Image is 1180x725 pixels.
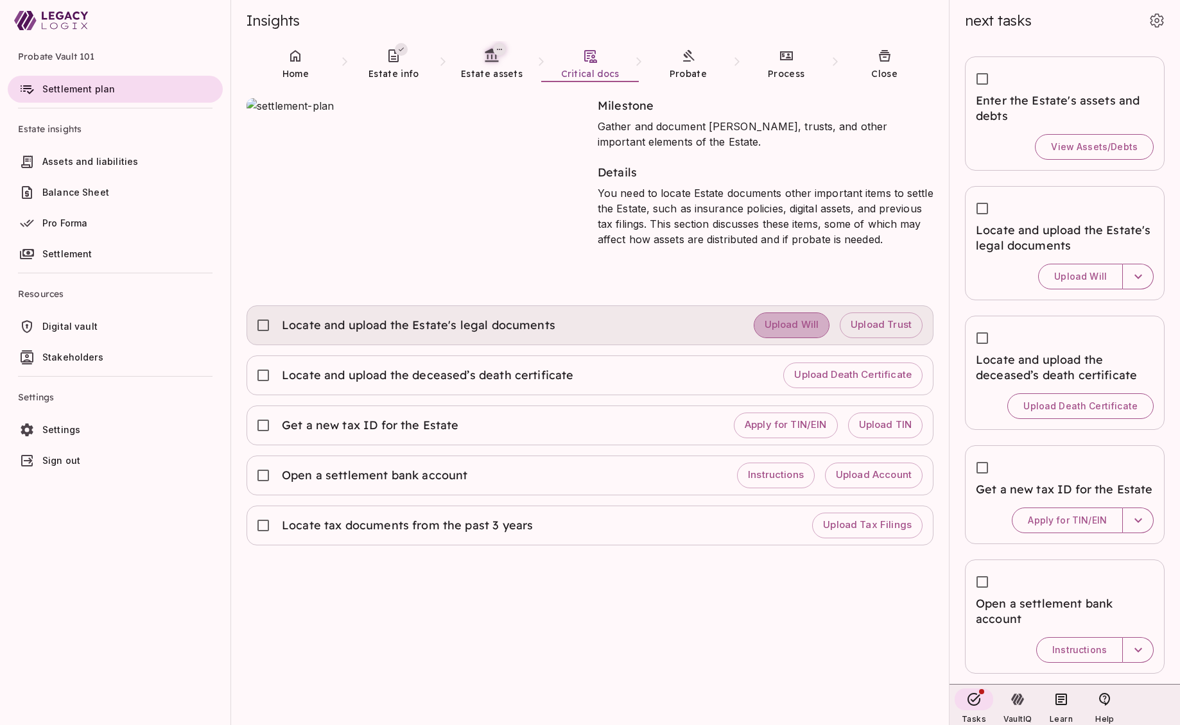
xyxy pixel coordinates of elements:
[8,210,223,237] a: Pro Forma
[42,455,80,466] span: Sign out
[1095,714,1114,724] span: Help
[965,56,1165,171] div: Enter the Estate's assets and debtsView Assets/Debts
[18,278,213,309] span: Resources
[247,355,933,395] div: Locate and upload the deceased’s death certificateUpload Death Certificate
[8,76,223,103] a: Settlement plan
[247,456,933,495] div: Open a settlement bank accountInstructionsUpload Account
[1052,644,1107,656] span: Instructions
[42,83,115,94] span: Settlement plan
[965,316,1165,430] div: Locate and upload the deceased’s death certificateUpload Death Certificate
[282,318,557,333] span: Locate and upload the Estate's legal documents
[1028,515,1107,526] span: Apply for TIN/EIN
[734,413,838,438] button: Apply for TIN/EIN
[823,519,912,531] span: Upload Tax Filings
[976,482,1154,497] span: Get a new tax ID for the Estate
[848,413,923,438] button: Upload TIN
[282,368,575,383] span: Locate and upload the deceased’s death certificate
[1038,264,1123,289] button: Upload Will
[976,93,1154,124] span: Enter the Estate's assets and debts
[812,513,923,538] button: Upload Tax Filings
[965,559,1165,674] div: Open a settlement bank accountInstructions
[825,463,923,488] button: Upload Account
[42,321,98,332] span: Digital vault
[768,68,804,80] span: Process
[1054,271,1107,282] span: Upload Will
[670,68,707,80] span: Probate
[794,369,912,381] span: Upload Death Certificate
[282,518,534,533] span: Locate tax documents from the past 3 years
[1051,141,1138,153] span: View Assets/Debts
[976,596,1154,627] span: Open a settlement bank account
[8,241,223,268] a: Settlement
[1036,637,1123,663] button: Instructions
[1003,714,1032,724] span: VaultIQ
[737,463,815,488] button: Instructions
[965,445,1165,544] div: Get a new tax ID for the EstateApply for TIN/EIN
[42,248,92,259] span: Settlement
[282,468,469,483] span: Open a settlement bank account
[247,506,933,545] div: Locate tax documents from the past 3 yearsUpload Tax Filings
[461,68,523,80] span: Estate assets
[42,156,138,167] span: Assets and liabilities
[8,179,223,206] a: Balance Sheet
[282,68,309,80] span: Home
[965,186,1165,300] div: Locate and upload the Estate's legal documentsUpload Will
[965,12,1032,30] span: next tasks
[8,416,223,443] a: Settings
[247,12,300,30] span: Insights
[561,68,620,80] span: Critical docs
[836,469,912,481] span: Upload Account
[765,319,819,331] span: Upload Will
[871,68,898,80] span: Close
[859,419,912,431] span: Upload TIN
[1050,714,1073,724] span: Learn
[42,217,87,228] span: Pro Forma
[8,313,223,340] a: Digital vault
[754,312,830,338] button: Upload Will
[8,344,223,371] a: Stakeholders
[598,165,637,180] span: Details
[976,352,1154,383] span: Locate and upload the deceased’s death certificate
[962,714,986,724] span: Tasks
[1035,134,1154,160] button: View Assets/Debts
[598,98,654,113] span: Milestone
[1023,400,1138,412] span: Upload Death Certificate
[783,362,923,388] button: Upload Death Certificate
[840,312,923,338] button: Upload Trust
[42,424,80,435] span: Settings
[18,114,213,144] span: Estate insights
[247,98,582,280] img: settlement-plan
[598,120,887,148] span: Gather and document [PERSON_NAME], trusts, and other important elements of the Estate.
[8,447,223,474] a: Sign out
[369,68,419,80] span: Estate info
[42,187,109,198] span: Balance Sheet
[247,405,933,445] div: Get a new tax ID for the EstateApply for TIN/EINUpload TIN
[247,305,933,345] div: Locate and upload the Estate's legal documentsUpload WillUpload Trust
[282,418,460,433] span: Get a new tax ID for the Estate
[1012,507,1123,533] button: Apply for TIN/EIN
[1007,393,1154,419] button: Upload Death Certificate
[598,187,933,246] span: You need to locate Estate documents other important items to settle the Estate, such as insurance...
[18,382,213,413] span: Settings
[745,419,827,431] span: Apply for TIN/EIN
[8,148,223,175] a: Assets and liabilities
[851,319,912,331] span: Upload Trust
[976,223,1154,253] span: Locate and upload the Estate's legal documents
[748,469,804,481] span: Instructions
[18,41,213,72] span: Probate Vault 101
[42,352,103,362] span: Stakeholders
